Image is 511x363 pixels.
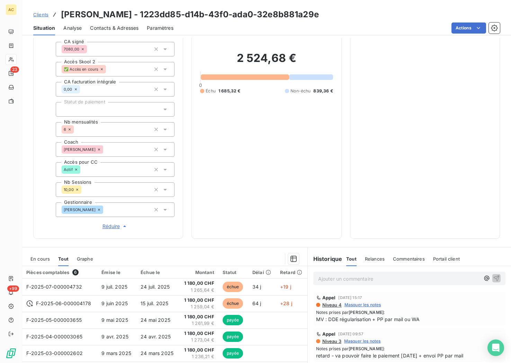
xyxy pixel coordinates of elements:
span: Échu [206,88,216,94]
span: Relances [365,256,385,262]
span: [PERSON_NAME] [64,147,96,152]
input: Ajouter une valeur [74,126,79,133]
span: 9 mars 2025 [101,350,131,356]
span: 1 180,00 CHF [183,347,214,354]
button: Réduire [56,223,174,230]
span: Appel [322,331,336,337]
span: F-2025-05-000003655 [26,317,82,323]
div: Retard [280,270,303,275]
span: payée [223,332,243,342]
div: Échue le [141,270,174,275]
div: Pièces comptables [26,269,93,275]
span: 24 avr. 2025 [141,334,171,339]
h6: Historique [308,255,342,263]
span: Réduire [102,223,128,230]
button: Actions [451,22,486,34]
span: 24 mars 2025 [141,350,173,356]
span: Situation [33,25,55,31]
div: Montant [183,270,214,275]
div: Open Intercom Messenger [487,339,504,356]
span: 1 685,32 € [218,88,241,94]
span: En cours [30,256,50,262]
img: Logo LeanPay [6,348,17,359]
span: 1 180,00 CHF [183,280,214,287]
span: Paramètres [147,25,173,31]
span: 23 [10,66,19,73]
span: Niveau 4 [322,302,342,308]
div: Délai [252,270,272,275]
span: [PERSON_NAME] [349,310,384,315]
span: 1 180,00 CHF [183,314,214,320]
span: +99 [7,285,19,292]
span: Portail client [433,256,460,262]
span: Actif [64,167,73,172]
span: Notes prises par : [316,346,503,352]
div: Émise le [101,270,132,275]
span: 9 mai 2025 [101,317,128,323]
span: 1 236,21 € [183,353,214,360]
div: Statut [223,270,244,275]
input: Ajouter une valeur [80,166,86,173]
span: Tout [346,256,357,262]
span: 1 259,04 € [183,303,214,310]
span: 7080,00 [64,47,79,51]
span: 24 mai 2025 [141,317,170,323]
span: 839,36 € [313,88,333,94]
span: Non-échu [290,88,311,94]
span: Notes prises par : [316,309,503,316]
span: 24 juil. 2025 [141,284,170,290]
div: AC [6,4,17,15]
span: 0 [199,82,202,88]
span: Masquer les notes [344,302,381,308]
span: F-2025-03-000002602 [26,350,83,356]
span: [PERSON_NAME] [64,208,96,212]
span: échue [223,298,243,309]
input: Ajouter une valeur [103,207,109,213]
span: 6 [72,269,79,275]
span: 0,00 [64,87,72,91]
span: Masquer les notes [344,338,381,344]
span: ✅ Accès en cours [64,67,98,71]
span: Appel [322,295,336,300]
span: 1 265,64 € [183,287,214,294]
span: F-2025-06-000004178 [36,300,91,307]
input: Ajouter une valeur [103,146,109,153]
span: Contacts & Adresses [90,25,138,31]
span: F-2025-07-000004732 [26,284,82,290]
span: 15 juil. 2025 [141,300,168,306]
span: Tout [58,256,69,262]
span: Clients [33,12,48,17]
span: +19 j [280,284,291,290]
span: [DATE] 09:57 [338,332,363,336]
span: Graphe [77,256,93,262]
span: 1 261,99 € [183,320,214,327]
a: Clients [33,11,48,18]
span: 1 180,00 CHF [183,330,214,337]
span: Analyse [63,25,82,31]
span: [PERSON_NAME] [349,346,384,351]
input: Ajouter une valeur [87,46,92,52]
span: 9 avr. 2025 [101,334,128,339]
span: 9 juil. 2025 [101,284,127,290]
span: payée [223,315,243,325]
span: 9 juin 2025 [101,300,128,306]
span: +28 j [280,300,292,306]
span: 34 j [252,284,261,290]
input: Ajouter une valeur [62,106,67,112]
span: payée [223,348,243,359]
span: Commentaires [393,256,425,262]
span: MV : DDE régularisation + PP par mail ou WA [316,316,503,323]
input: Ajouter une valeur [80,86,86,92]
span: 1 273,04 € [183,337,214,344]
span: Niveau 3 [322,338,341,344]
span: [DATE] 15:17 [338,296,362,300]
span: F-2025-04-000003065 [26,334,82,339]
a: 23 [6,68,16,79]
input: Ajouter une valeur [81,187,87,193]
span: retard - va pouvoir faire le paiement [DATE] + envoi PP par mail [316,352,503,359]
h3: [PERSON_NAME] - 1223dd85-d14b-43f0-ada0-32e8b881a29e [61,8,319,21]
span: 10,00 [64,188,74,192]
span: échue [223,282,243,292]
input: Ajouter une valeur [106,66,111,72]
h2: 2 524,68 € [200,51,333,72]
